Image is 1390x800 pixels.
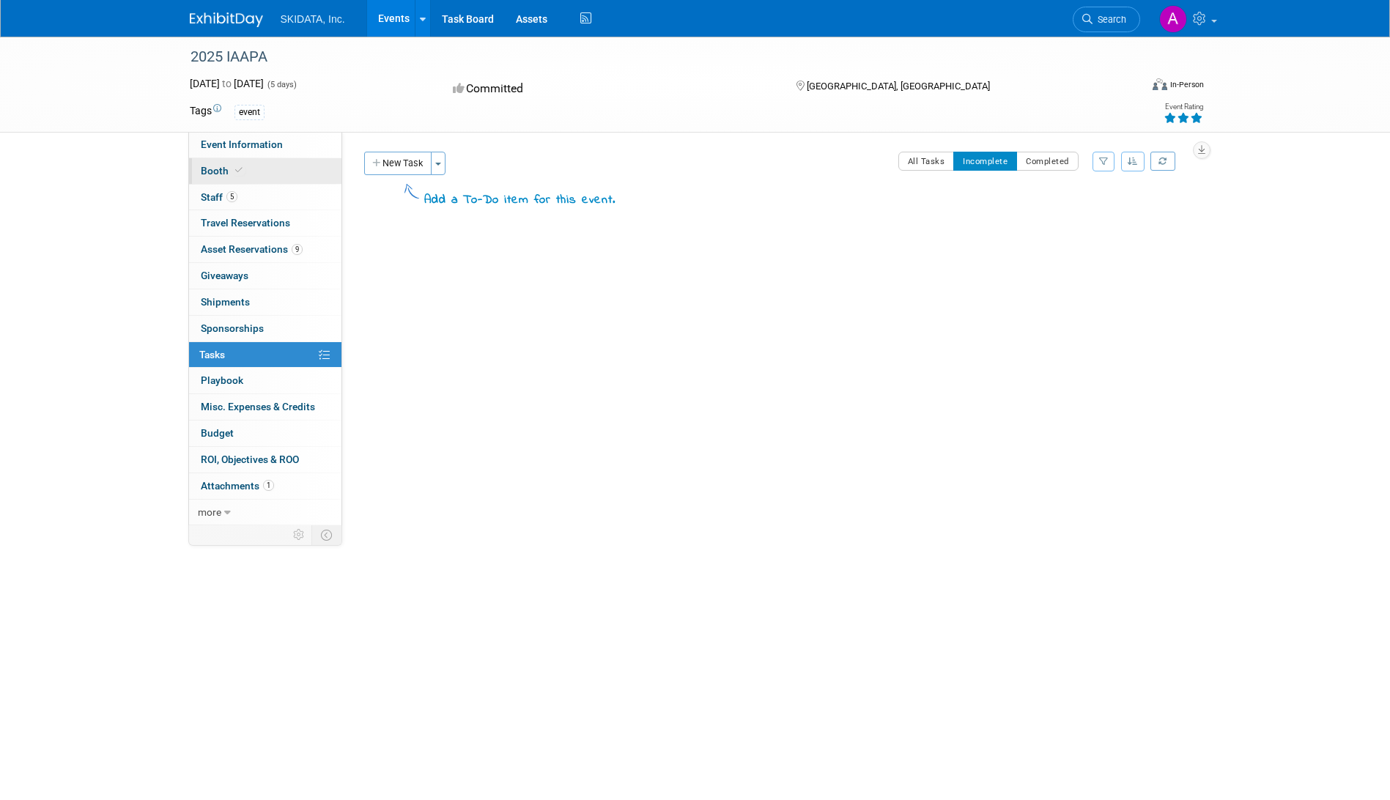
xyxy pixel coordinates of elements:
a: Asset Reservations9 [189,237,341,262]
span: 9 [292,244,303,255]
div: Event Rating [1164,103,1203,111]
button: Incomplete [953,152,1017,171]
div: 2025 IAAPA [185,44,1118,70]
span: Playbook [201,374,243,386]
span: Misc. Expenses & Credits [201,401,315,412]
i: Booth reservation complete [235,166,243,174]
td: Tags [190,103,221,120]
a: more [189,500,341,525]
a: Refresh [1150,152,1175,171]
a: Playbook [189,368,341,393]
span: more [198,506,221,518]
span: Event Information [201,138,283,150]
div: Committed [448,76,772,102]
button: Completed [1016,152,1079,171]
a: Staff5 [189,185,341,210]
a: Tasks [189,342,341,368]
span: Shipments [201,296,250,308]
td: Personalize Event Tab Strip [286,525,312,544]
button: All Tasks [898,152,955,171]
a: Budget [189,421,341,446]
span: Tasks [199,349,225,360]
img: ExhibitDay [190,12,263,27]
span: Asset Reservations [201,243,303,255]
div: event [234,105,265,120]
span: 1 [263,480,274,491]
a: Search [1073,7,1140,32]
span: Giveaways [201,270,248,281]
a: Attachments1 [189,473,341,499]
td: Toggle Event Tabs [311,525,341,544]
a: Shipments [189,289,341,315]
div: Add a To-Do item for this event. [424,192,615,210]
a: Booth [189,158,341,184]
span: SKIDATA, Inc. [281,13,345,25]
span: to [220,78,234,89]
img: Andreas Kranabetter [1159,5,1187,33]
span: ROI, Objectives & ROO [201,453,299,465]
span: (5 days) [266,80,297,89]
img: Format-Inperson.png [1153,78,1167,90]
span: Attachments [201,480,274,492]
a: Event Information [189,132,341,158]
span: Booth [201,165,245,177]
span: [GEOGRAPHIC_DATA], [GEOGRAPHIC_DATA] [807,81,990,92]
a: Giveaways [189,263,341,289]
span: [DATE] [DATE] [190,78,264,89]
div: In-Person [1169,79,1204,90]
span: 5 [226,191,237,202]
a: ROI, Objectives & ROO [189,447,341,473]
span: Staff [201,191,237,203]
a: Travel Reservations [189,210,341,236]
a: Sponsorships [189,316,341,341]
span: Sponsorships [201,322,264,334]
span: Search [1093,14,1126,25]
div: Event Format [1054,76,1205,98]
a: Misc. Expenses & Credits [189,394,341,420]
button: New Task [364,152,432,175]
span: Travel Reservations [201,217,290,229]
span: Budget [201,427,234,439]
